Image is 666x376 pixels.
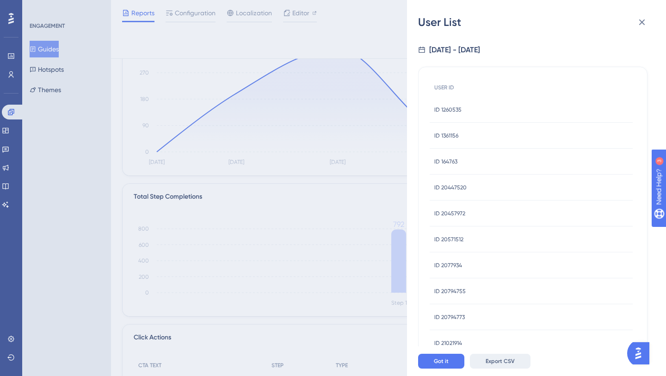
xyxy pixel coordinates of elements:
span: ID 1361156 [434,132,458,139]
div: User List [418,15,655,30]
iframe: UserGuiding AI Assistant Launcher [627,339,655,367]
span: USER ID [434,84,454,91]
span: ID 20457972 [434,210,465,217]
div: 3 [64,5,67,12]
span: Export CSV [486,357,515,365]
span: ID 20571512 [434,236,463,243]
button: Got it [418,354,464,369]
span: ID 2077934 [434,262,462,269]
span: ID 20447520 [434,184,467,191]
span: ID 20794755 [434,288,466,295]
div: [DATE] - [DATE] [429,44,480,56]
span: ID 1260535 [434,106,462,113]
span: Got it [434,357,449,365]
span: ID 164763 [434,158,457,165]
span: Need Help? [22,2,58,13]
span: ID 21021914 [434,339,462,347]
span: ID 20794773 [434,313,465,321]
button: Export CSV [470,354,530,369]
